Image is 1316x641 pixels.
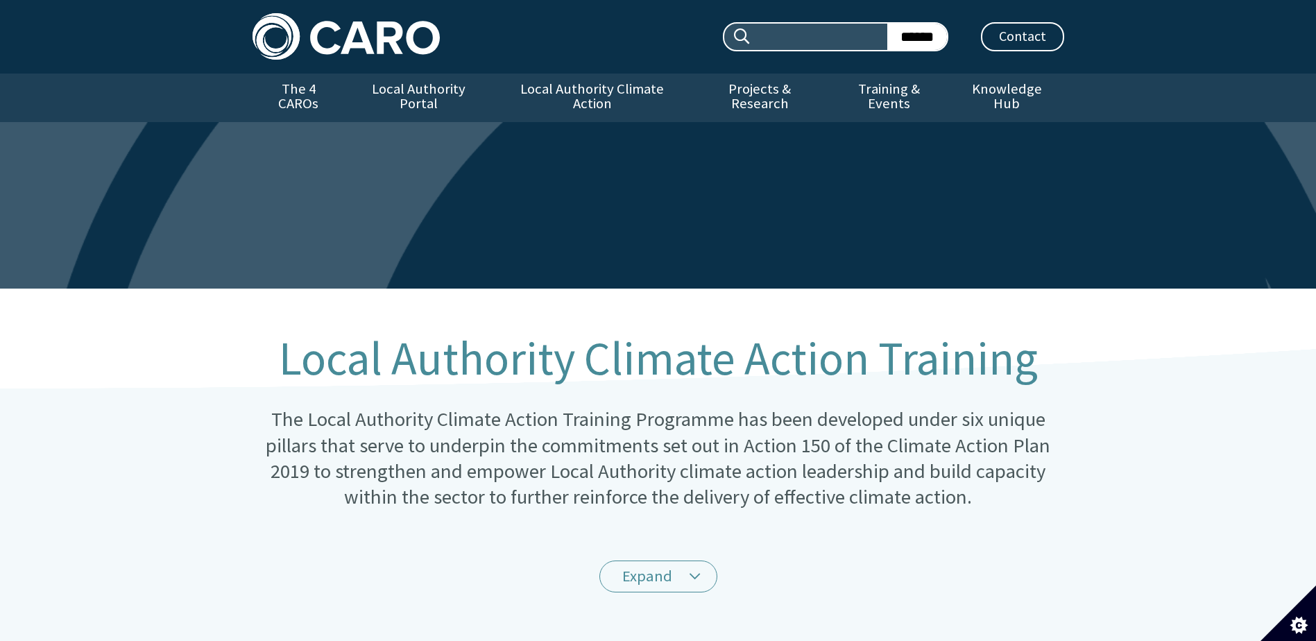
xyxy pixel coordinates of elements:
a: Local Authority Climate Action [493,74,691,122]
img: Caro logo [253,13,440,60]
p: The Local Authority Climate Action Training Programme has been developed under six unique pillars... [253,407,1064,511]
a: Local Authority Portal [345,74,493,122]
h1: Local Authority Climate Action Training [253,333,1064,384]
a: Training & Events [828,74,950,122]
a: Expand [599,561,717,593]
a: Projects & Research [691,74,828,122]
a: Contact [981,22,1064,51]
a: Knowledge Hub [950,74,1063,122]
a: The 4 CAROs [253,74,345,122]
button: Set cookie preferences [1261,586,1316,641]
